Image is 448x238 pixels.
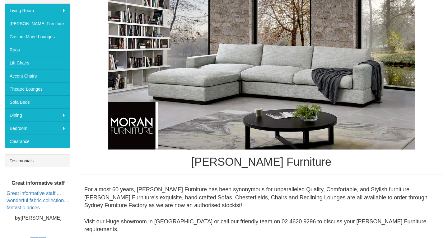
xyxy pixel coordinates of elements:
a: Clearance [5,135,70,148]
b: Great informative staff [12,180,65,186]
a: [PERSON_NAME] Furniture [5,17,70,30]
h1: [PERSON_NAME] Furniture [79,156,443,168]
div: Testimonials [5,155,70,167]
a: Bedroom [5,121,70,135]
p: [PERSON_NAME] [7,215,70,222]
a: Lift Chairs [5,56,70,69]
a: Theatre Lounges [5,82,70,95]
a: Great informative staff.... wonderful fabric collection.... fantastic prices... [7,191,69,210]
a: Rugs [5,43,70,56]
b: by [15,215,21,221]
a: Living Room [5,4,70,17]
a: Custom Made Lounges [5,30,70,43]
a: Sofa Beds [5,95,70,108]
a: Dining [5,108,70,121]
a: Accent Chairs [5,69,70,82]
